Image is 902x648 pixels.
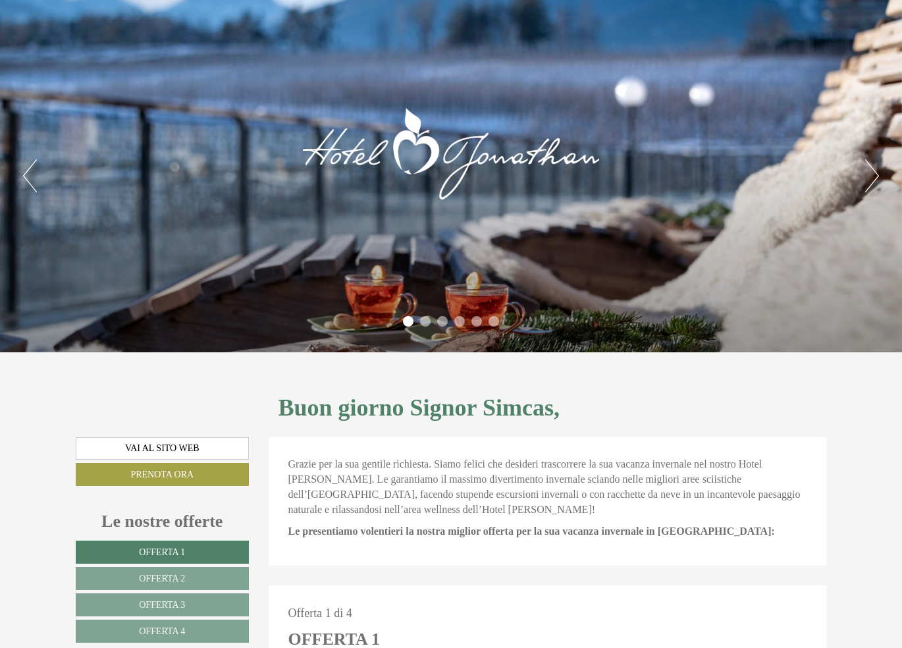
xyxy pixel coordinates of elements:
span: Offerta 3 [139,600,185,610]
span: Offerta 4 [139,626,185,636]
a: Prenota ora [76,463,249,486]
button: Previous [23,159,37,192]
span: Offerta 2 [139,574,185,583]
span: Offerta 1 [139,547,185,557]
span: Offerta 1 di 4 [288,607,352,620]
div: Le nostre offerte [76,509,249,533]
h1: Buon giorno Signor Simcas, [279,395,560,421]
button: Next [865,159,879,192]
p: Grazie per la sua gentile richiesta. Siamo felici che desideri trascorrere la sua vacanza inverna... [288,457,807,517]
strong: Le presentiamo volentieri la nostra miglior offerta per la sua vacanza invernale in [GEOGRAPHIC_D... [288,526,775,537]
a: Vai al sito web [76,437,249,460]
